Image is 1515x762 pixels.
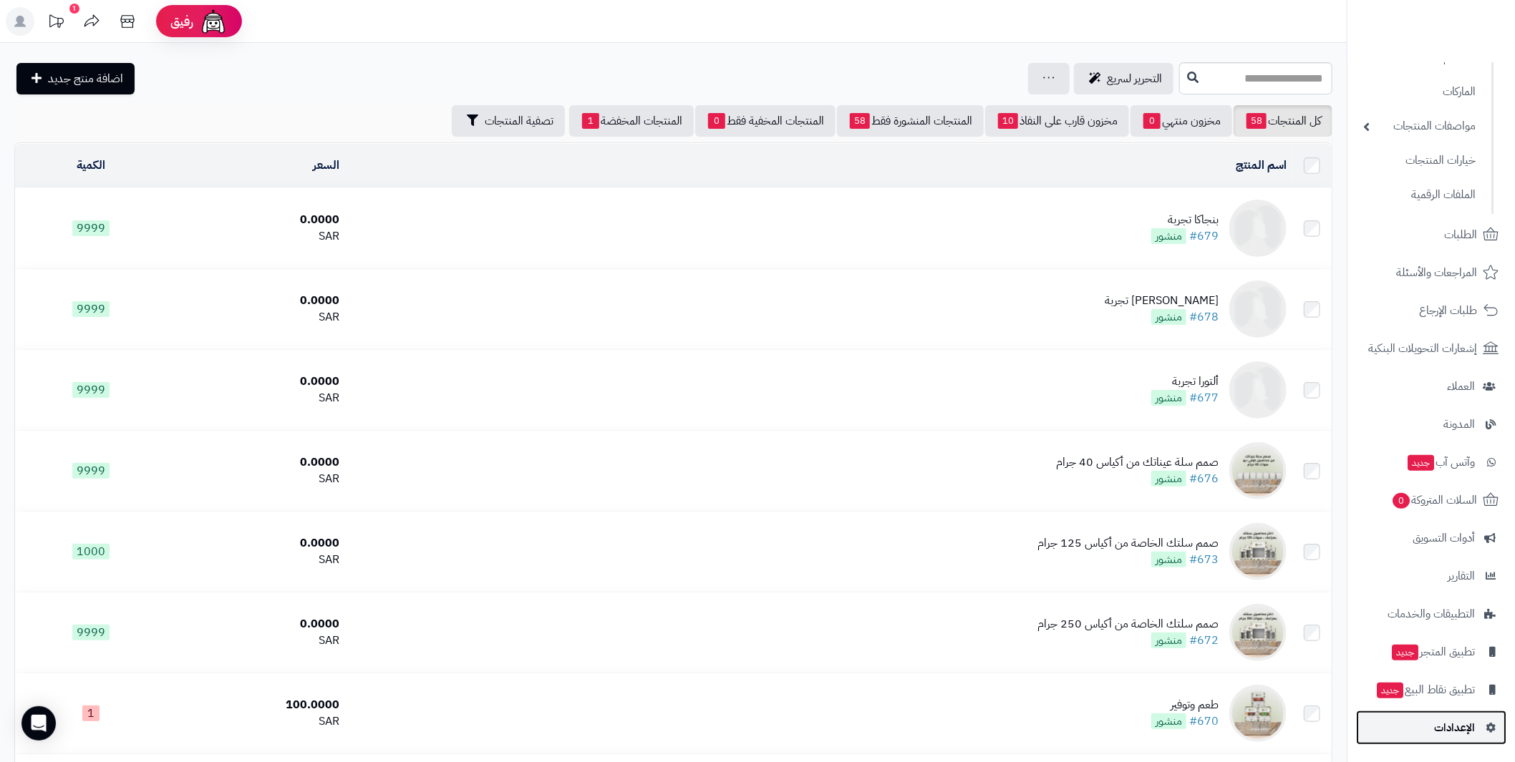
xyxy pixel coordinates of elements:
span: 10 [998,113,1018,129]
a: الإعدادات [1356,710,1506,745]
a: أدوات التسويق [1356,521,1506,555]
img: صمم سلتك الخاصة من أكياس 125 جرام [1229,523,1287,580]
a: السعر [313,157,339,174]
a: وآتس آبجديد [1356,445,1506,479]
span: أدوات التسويق [1413,528,1475,548]
a: المدونة [1356,407,1506,441]
div: SAR [173,632,339,649]
img: بنجاكا تجربة [1229,200,1287,257]
span: تصفية المنتجات [485,112,553,130]
a: #673 [1189,551,1219,568]
div: SAR [173,713,339,730]
div: 0.0000 [173,616,339,632]
button: تصفية المنتجات [452,105,565,137]
span: 1 [82,705,100,721]
img: ألتورا تجربة [1229,361,1287,419]
a: التطبيقات والخدمات [1356,597,1506,631]
span: الإعدادات [1434,718,1475,738]
a: إشعارات التحويلات البنكية [1356,331,1506,366]
span: المراجعات والأسئلة [1396,263,1477,283]
img: صمم سلة عيناتك من أكياس 40 جرام [1229,442,1287,499]
img: logo-2.png [1418,40,1501,70]
span: منشور [1151,552,1186,567]
span: 0 [708,113,725,129]
a: التحرير لسريع [1074,63,1173,94]
a: #670 [1189,713,1219,730]
div: SAR [173,471,339,487]
a: اضافة منتج جديد [16,63,135,94]
a: الملفات الرقمية [1356,180,1483,210]
div: 0.0000 [173,373,339,390]
span: السلات المتروكة [1391,490,1477,510]
div: SAR [173,390,339,406]
span: منشور [1151,471,1186,487]
div: 0.0000 [173,454,339,471]
a: التقارير [1356,559,1506,593]
span: رفيق [170,13,193,30]
span: الطلبات [1444,225,1477,245]
span: 58 [850,113,870,129]
div: SAR [173,552,339,568]
span: جديد [1408,455,1434,471]
span: منشور [1151,632,1186,648]
span: منشور [1151,713,1186,729]
span: اضافة منتج جديد [48,70,123,87]
a: الماركات [1356,77,1483,107]
a: المنتجات المنشورة فقط58 [837,105,984,137]
span: تطبيق نقاط البيع [1375,680,1475,700]
div: صمم سلتك الخاصة من أكياس 250 جرام [1037,616,1219,632]
a: خيارات المنتجات [1356,145,1483,176]
span: طلبات الإرجاع [1419,301,1477,321]
a: اسم المنتج [1236,157,1287,174]
a: مواصفات المنتجات [1356,111,1483,142]
span: وآتس آب [1406,452,1475,472]
a: السلات المتروكة0 [1356,483,1506,517]
a: مخزون منتهي0 [1131,105,1232,137]
div: طعم وتوفير [1151,697,1219,713]
span: 9999 [72,625,110,640]
span: منشور [1151,228,1186,244]
div: صمم سلتك الخاصة من أكياس 125 جرام [1037,535,1219,552]
div: 0.0000 [173,212,339,228]
span: المدونة [1443,414,1475,434]
a: طلبات الإرجاع [1356,293,1506,328]
a: #677 [1189,389,1219,406]
span: جديد [1377,683,1403,698]
span: العملاء [1447,376,1475,396]
div: Open Intercom Messenger [21,706,56,741]
span: 9999 [72,382,110,398]
a: المراجعات والأسئلة [1356,255,1506,290]
a: تطبيق المتجرجديد [1356,635,1506,669]
a: #672 [1189,632,1219,649]
div: SAR [173,309,339,326]
span: جديد [1392,645,1418,660]
span: 0 [1393,493,1410,509]
a: الطلبات [1356,218,1506,252]
a: مخزون قارب على النفاذ10 [985,105,1129,137]
img: طعم وتوفير [1229,685,1287,742]
a: #678 [1189,308,1219,326]
span: منشور [1151,390,1186,406]
div: 100.0000 [173,697,339,713]
span: إشعارات التحويلات البنكية [1368,338,1477,358]
img: صمم سلتك الخاصة من أكياس 250 جرام [1229,604,1287,661]
a: #676 [1189,470,1219,487]
div: [PERSON_NAME] تجربة [1105,293,1219,309]
span: 58 [1247,113,1267,129]
span: التحرير لسريع [1107,70,1162,87]
span: 9999 [72,463,110,479]
div: بنجاكا تجربة [1151,212,1219,228]
img: آرت بريسو تجربة [1229,280,1287,338]
a: المنتجات المخفضة1 [569,105,694,137]
img: ai-face.png [199,7,228,36]
div: 0.0000 [173,535,339,552]
span: تطبيق المتجر [1390,642,1475,662]
span: 9999 [72,220,110,236]
a: كل المنتجات58 [1234,105,1332,137]
div: ألتورا تجربة [1151,373,1219,390]
span: 1000 [72,544,110,560]
span: 0 [1143,113,1161,129]
div: 0.0000 [173,293,339,309]
div: 1 [69,4,79,14]
a: الكمية [77,157,105,174]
